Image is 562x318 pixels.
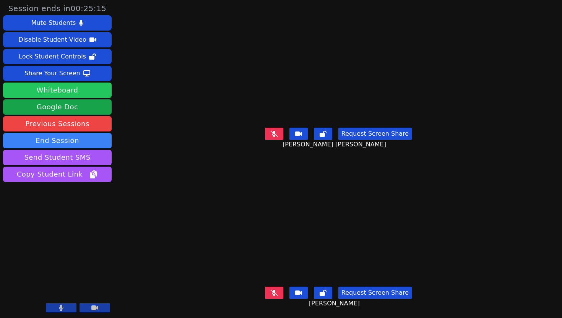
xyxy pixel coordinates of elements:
button: Mute Students [3,15,112,31]
button: Copy Student Link [3,167,112,182]
div: Share Your Screen [24,67,80,79]
span: Session ends in [8,3,107,14]
button: Whiteboard [3,83,112,98]
a: Google Doc [3,99,112,115]
span: Copy Student Link [17,169,98,180]
div: Lock Student Controls [19,50,86,63]
div: Mute Students [31,17,76,29]
span: [PERSON_NAME] [309,299,362,308]
button: Disable Student Video [3,32,112,47]
button: Share Your Screen [3,66,112,81]
div: Disable Student Video [18,34,86,46]
button: Request Screen Share [338,128,412,140]
button: Request Screen Share [338,287,412,299]
button: Send Student SMS [3,150,112,165]
time: 00:25:15 [71,4,107,13]
span: [PERSON_NAME] [PERSON_NAME] [283,140,388,149]
button: Lock Student Controls [3,49,112,64]
button: End Session [3,133,112,148]
a: Previous Sessions [3,116,112,131]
